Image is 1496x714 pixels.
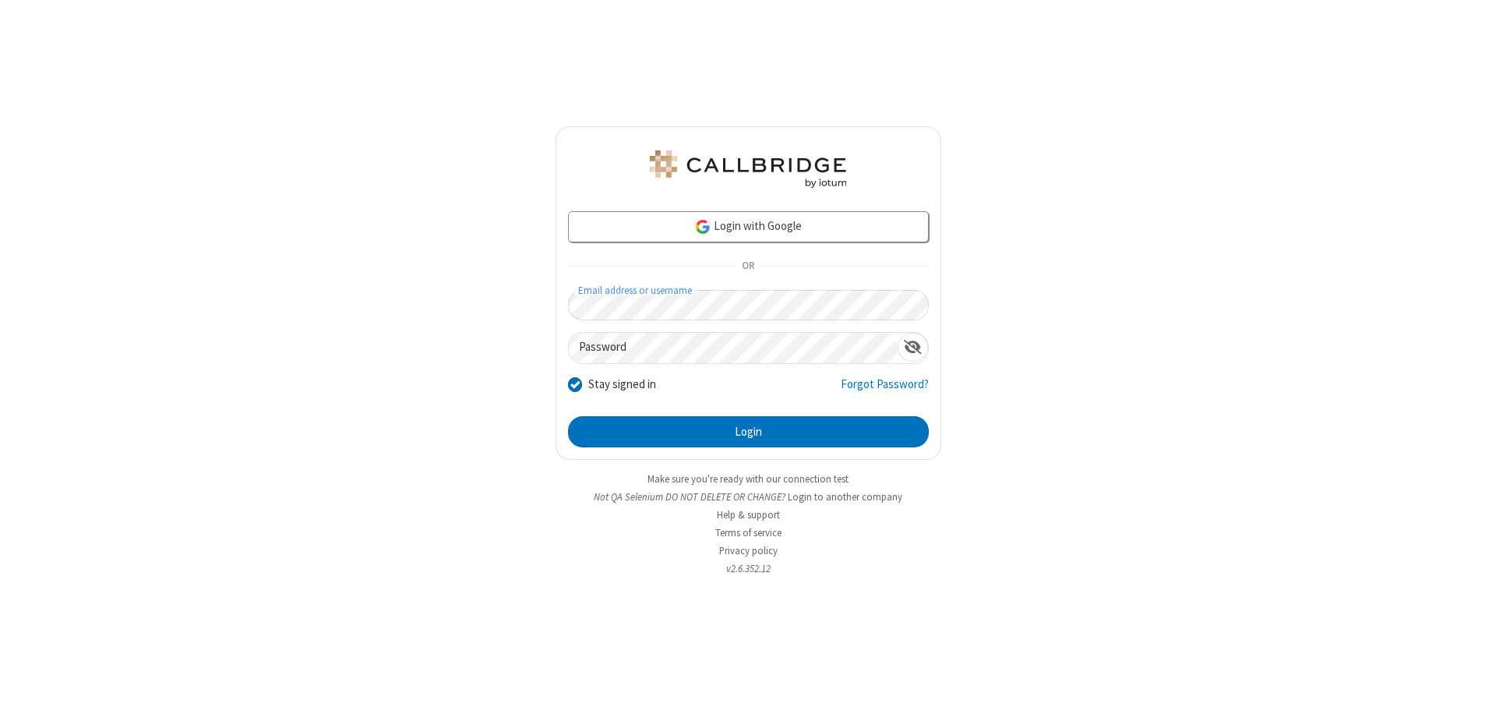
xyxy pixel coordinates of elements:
li: v2.6.352.12 [556,561,941,576]
span: OR [736,256,760,277]
input: Password [569,333,898,363]
img: google-icon.png [694,218,711,235]
button: Login to another company [788,490,902,504]
div: Show password [898,333,928,362]
li: Not QA Selenium DO NOT DELETE OR CHANGE? [556,490,941,504]
a: Login with Google [568,211,929,242]
a: Help & support [717,508,780,521]
label: Stay signed in [588,376,656,394]
a: Terms of service [715,526,782,539]
a: Make sure you're ready with our connection test [647,472,849,486]
input: Email address or username [568,290,929,320]
a: Forgot Password? [841,376,929,405]
img: QA Selenium DO NOT DELETE OR CHANGE [647,150,849,188]
a: Privacy policy [719,544,778,557]
button: Login [568,416,929,447]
